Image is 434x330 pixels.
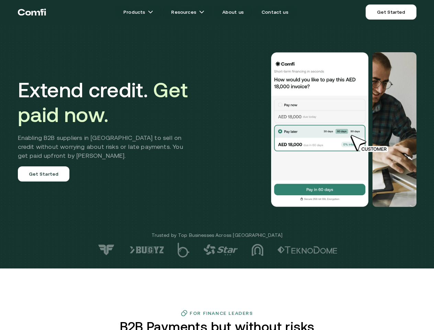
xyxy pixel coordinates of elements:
img: logo-3 [252,244,264,256]
img: logo-4 [203,244,238,255]
h2: Enabling B2B suppliers in [GEOGRAPHIC_DATA] to sell on credit without worrying about risks or lat... [18,133,193,160]
img: arrow icons [148,9,153,15]
a: Return to the top of the Comfi home page [18,2,46,22]
img: cursor [345,134,396,153]
a: Get Started [18,166,70,181]
a: About us [214,5,252,19]
a: Productsarrow icons [115,5,162,19]
img: logo-2 [277,246,337,254]
img: Would you like to pay this AED 18,000.00 invoice? [372,52,416,207]
a: Contact us [253,5,297,19]
img: logo-5 [178,243,190,257]
a: Resourcesarrow icons [163,5,212,19]
img: logo-6 [130,246,164,254]
h1: Extend credit. [18,78,193,127]
a: Get Started [366,4,416,20]
h3: For Finance Leaders [190,310,253,316]
img: logo-7 [97,244,116,256]
img: finance [181,310,188,317]
img: Would you like to pay this AED 18,000.00 invoice? [270,52,370,207]
img: arrow icons [199,9,204,15]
